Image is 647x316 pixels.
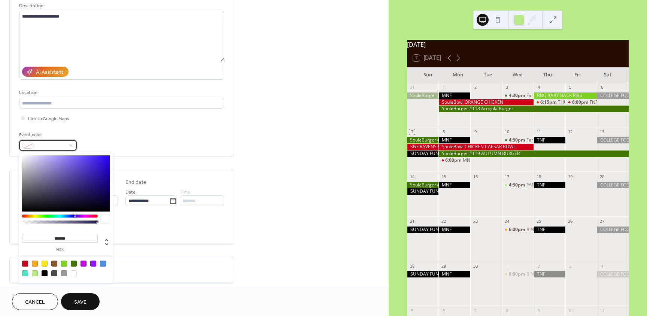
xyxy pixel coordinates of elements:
div: 5 [568,85,573,90]
div: 18 [536,174,541,179]
div: 27 [599,219,605,224]
div: Sun [413,67,443,82]
div: #9B9B9B [61,270,67,276]
div: 10 [568,308,573,313]
div: FARMERS MARKET [502,182,534,188]
div: COLLEGE FOOTBALL HEADQUARTERS [597,92,629,99]
span: 6:00pm [445,157,463,164]
div: #F8E71C [42,261,48,267]
div: 7 [473,308,478,313]
button: Save [61,293,100,310]
div: 31 [409,85,415,90]
div: BBQ BABY BACK RIBS [534,92,597,99]
div: 16 [473,174,478,179]
span: 6:00pm [509,227,526,233]
div: 4 [536,85,541,90]
div: MNF [438,227,470,233]
div: 2 [473,85,478,90]
div: COLLEGE FOOTBALL HEADQUARTERS [597,137,629,143]
div: 15 [441,174,446,179]
div: TNF [534,137,565,143]
div: Wed [503,67,533,82]
div: COLLEGE FOOTBALL HEADQUARTERS [597,227,629,233]
div: 11 [536,129,541,135]
div: SNF RAVENS VS BILLS [407,144,439,150]
div: 8 [441,129,446,135]
div: BINGO! [526,227,542,233]
div: SUNDAY FUNDAY FOOTBALL AT THE OFFICE [407,188,439,195]
div: 6 [599,85,605,90]
div: SouleBurger #117 The Roasted Chile Burger [407,92,439,99]
div: FNF CHIEFS AT CHARGERS @ 6PM [565,99,597,106]
div: Farmers Market [502,137,534,143]
div: #7ED321 [61,261,67,267]
div: #8B572A [51,261,57,267]
div: Farmers Market [502,92,534,99]
div: 8 [504,308,510,313]
button: AI Assistant [22,67,69,77]
div: #50E3C2 [22,270,28,276]
div: Location [19,89,223,97]
div: BINGO! [502,271,534,277]
div: 10 [504,129,510,135]
div: SouleBurger #119 AUTUMN BURGER [407,182,439,188]
div: SouleBurger #118 Arugula Burger [438,106,629,112]
div: MNF [438,271,470,277]
div: 13 [599,129,605,135]
button: Cancel [12,293,58,310]
div: #9013FE [90,261,96,267]
div: #B8E986 [32,270,38,276]
div: TNF [534,182,565,188]
div: 20 [599,174,605,179]
div: 9 [536,308,541,313]
div: TNF [534,227,565,233]
div: #000000 [42,270,48,276]
div: End date [125,179,146,186]
div: BINGO! [526,271,542,277]
div: 11 [599,308,605,313]
div: 5 [409,308,415,313]
div: FARMERS MARKET [526,182,565,188]
div: MNF BEARS AT VIKINGS 620PM [463,157,528,164]
label: hex [22,248,98,252]
div: Fri [563,67,593,82]
div: Sat [593,67,623,82]
div: 14 [409,174,415,179]
span: 6:00pm [509,271,526,277]
div: THUR NT FOOTBALL [558,99,600,106]
div: 30 [473,263,478,269]
div: [DATE] [407,40,629,49]
div: 25 [536,219,541,224]
div: SUNDAY FUNDAY FOOTBALL AT THE OFFICE [407,227,439,233]
span: 4:30pm [509,137,526,143]
div: SouleBowl CHICKEN CAESAR BOWL [438,144,534,150]
span: Link to Google Maps [28,115,69,123]
div: 4 [599,263,605,269]
div: #4A4A4A [51,270,57,276]
div: #417505 [71,261,77,267]
span: Time [180,188,190,196]
div: 19 [568,174,573,179]
div: COLLEGE FOOTBALL HEADQUARTERS [597,182,629,188]
div: 3 [504,85,510,90]
div: SouleBurger #119 AUTUMN BURGER [438,151,629,157]
div: 29 [441,263,446,269]
div: SouleBurger #118 Arugula Burger [407,137,439,143]
div: MNF [438,182,470,188]
div: #BD10E0 [81,261,86,267]
div: 3 [568,263,573,269]
div: Description [19,2,223,10]
div: Farmers Market [526,92,560,99]
div: 28 [409,263,415,269]
div: Mon [443,67,473,82]
div: SUNDAY FUNDAY FOOTBALL AT THE OFFICE [407,271,439,277]
div: SUNDAY FUNDAY FOOTBALL AT THE OFFICE [407,151,439,157]
div: 17 [504,174,510,179]
div: Thu [533,67,563,82]
div: 24 [504,219,510,224]
div: 9 [473,129,478,135]
div: #D0021B [22,261,28,267]
span: 6:15pm [540,99,558,106]
div: 2 [536,263,541,269]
